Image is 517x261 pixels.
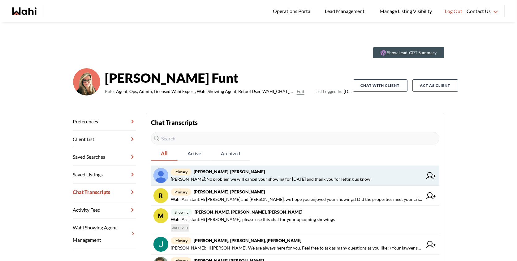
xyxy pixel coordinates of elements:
[151,206,439,234] a: Mshowing[PERSON_NAME], [PERSON_NAME], [PERSON_NAME]Wahi Assistant:Hi [PERSON_NAME], please use th...
[73,184,136,201] a: Chat Transcripts
[387,50,437,56] p: Show Lead-GPT Summary
[151,234,439,254] a: primary[PERSON_NAME], [PERSON_NAME], [PERSON_NAME][PERSON_NAME]:Hi [PERSON_NAME], We are always h...
[171,168,191,175] span: primary
[116,88,294,95] span: Agent, Ops, Admin, Licensed Wahi Expert, Wahi Showing Agent, Retool User, WAHI_CHAT_MODERATOR
[73,130,136,148] a: Client List
[171,209,192,216] span: showing
[314,88,353,95] span: [DATE]
[171,244,423,252] span: [PERSON_NAME] : Hi [PERSON_NAME], We are always here for you. Feel free to ask as many questions ...
[171,224,189,232] span: ARCHIVED
[373,47,444,58] button: Show Lead-GPT Summary
[73,113,136,130] a: Preferences
[194,189,265,194] strong: [PERSON_NAME], [PERSON_NAME]
[73,148,136,166] a: Saved Searches
[153,208,168,223] div: M
[105,69,353,87] strong: [PERSON_NAME] Funt
[211,147,250,161] button: Archived
[412,79,458,92] button: Act as Client
[297,88,304,95] button: Edit
[73,166,136,184] a: Saved Listings
[171,237,191,244] span: primary
[151,147,178,161] button: All
[353,79,407,92] button: Chat with client
[195,209,302,215] strong: [PERSON_NAME], [PERSON_NAME], [PERSON_NAME]
[171,175,372,183] span: [PERSON_NAME] : No problem we will cancel your showing for [DATE] and thank you for letting us know!
[151,166,439,186] a: primary[PERSON_NAME], [PERSON_NAME][PERSON_NAME]:No problem we will cancel your showing for [DATE...
[151,119,198,126] strong: Chat Transcripts
[171,188,191,196] span: primary
[378,7,434,15] span: Manage Listing Visibility
[153,237,168,252] img: chat avatar
[153,188,168,203] div: R
[445,7,462,15] span: Log Out
[314,89,343,94] span: Last Logged In:
[194,169,265,174] strong: [PERSON_NAME], [PERSON_NAME]
[151,132,439,144] input: Search
[194,238,301,243] strong: [PERSON_NAME], [PERSON_NAME], [PERSON_NAME]
[325,7,367,15] span: Lead Management
[171,196,423,203] span: Wahi Assistant : Hi [PERSON_NAME] and [PERSON_NAME], we hope you enjoyed your showings! Did the p...
[178,147,211,161] button: Active
[73,219,136,249] a: Wahi Showing Agent Management
[12,7,37,15] a: Wahi homepage
[73,201,136,219] a: Activity Feed
[153,168,168,183] img: chat avatar
[171,216,335,223] span: Wahi Assistant : Hi [PERSON_NAME], please use this chat for your upcoming showings
[105,88,115,95] span: Role:
[273,7,314,15] span: Operations Portal
[151,186,439,206] a: Rprimary[PERSON_NAME], [PERSON_NAME]Wahi Assistant:Hi [PERSON_NAME] and [PERSON_NAME], we hope yo...
[73,68,100,95] img: ef0591e0ebeb142b.png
